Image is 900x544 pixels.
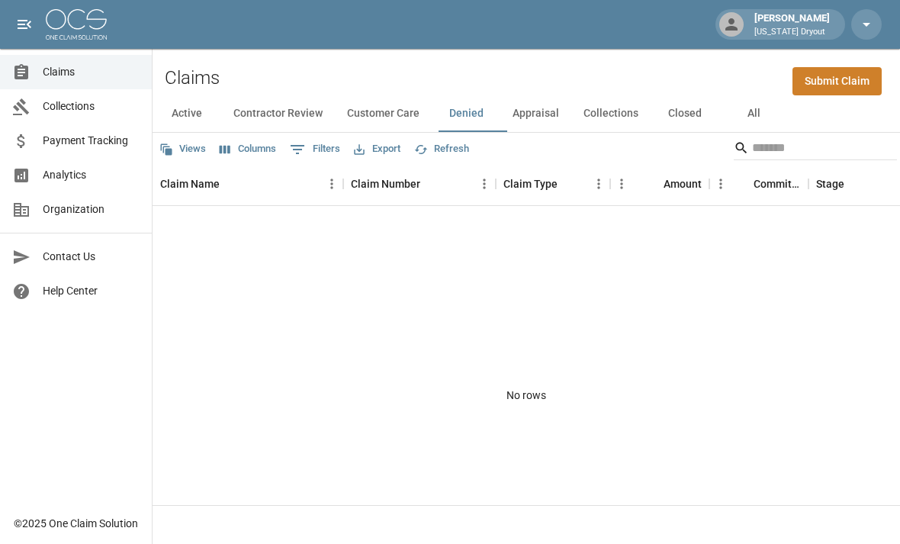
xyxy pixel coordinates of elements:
[165,67,220,89] h2: Claims
[156,137,210,161] button: Views
[754,163,801,205] div: Committed Amount
[844,173,866,195] button: Sort
[503,163,558,205] div: Claim Type
[14,516,138,531] div: © 2025 One Claim Solution
[9,9,40,40] button: open drawer
[43,167,140,183] span: Analytics
[651,95,719,132] button: Closed
[432,95,500,132] button: Denied
[160,163,220,205] div: Claim Name
[496,163,610,205] div: Claim Type
[43,133,140,149] span: Payment Tracking
[473,172,496,195] button: Menu
[571,95,651,132] button: Collections
[642,173,664,195] button: Sort
[748,11,836,38] div: [PERSON_NAME]
[286,137,344,162] button: Show filters
[153,95,221,132] button: Active
[43,201,140,217] span: Organization
[719,95,788,132] button: All
[153,163,343,205] div: Claim Name
[46,9,107,40] img: ocs-logo-white-transparent.png
[610,172,633,195] button: Menu
[792,67,882,95] a: Submit Claim
[221,95,335,132] button: Contractor Review
[734,136,897,163] div: Search
[220,173,241,195] button: Sort
[335,95,432,132] button: Customer Care
[610,163,709,205] div: Amount
[816,163,844,205] div: Stage
[343,163,496,205] div: Claim Number
[320,172,343,195] button: Menu
[43,249,140,265] span: Contact Us
[732,173,754,195] button: Sort
[43,283,140,299] span: Help Center
[43,64,140,80] span: Claims
[709,163,808,205] div: Committed Amount
[43,98,140,114] span: Collections
[410,137,473,161] button: Refresh
[558,173,579,195] button: Sort
[709,172,732,195] button: Menu
[351,163,420,205] div: Claim Number
[587,172,610,195] button: Menu
[500,95,571,132] button: Appraisal
[216,137,280,161] button: Select columns
[350,137,404,161] button: Export
[664,163,702,205] div: Amount
[420,173,442,195] button: Sort
[754,26,830,39] p: [US_STATE] Dryout
[153,95,900,132] div: dynamic tabs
